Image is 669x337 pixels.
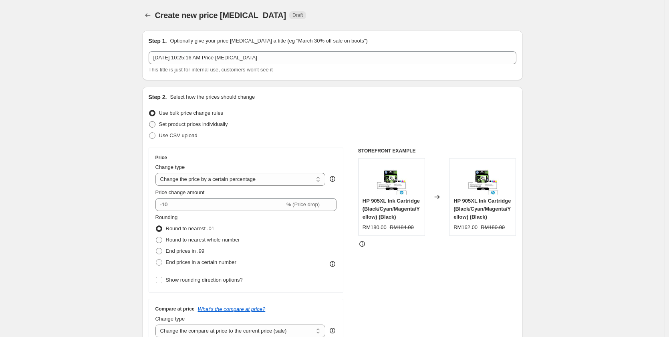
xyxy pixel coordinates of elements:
div: help [328,175,337,183]
span: RM180.00 [363,224,387,230]
p: Optionally give your price [MEDICAL_DATA] a title (eg "March 30% off sale on boots") [170,37,367,45]
p: Select how the prices should change [170,93,255,101]
span: RM180.00 [481,224,505,230]
span: Round to nearest whole number [166,237,240,243]
span: Set product prices individually [159,121,228,127]
button: Price change jobs [142,10,153,21]
span: This title is just for internal use, customers won't see it [149,67,273,73]
span: Use bulk price change rules [159,110,223,116]
h2: Step 2. [149,93,167,101]
button: What's the compare at price? [198,306,266,312]
input: -15 [155,198,285,211]
h3: Compare at price [155,306,195,312]
span: RM184.00 [390,224,414,230]
h2: Step 1. [149,37,167,45]
h6: STOREFRONT EXAMPLE [358,148,516,154]
span: End prices in a certain number [166,259,236,265]
span: End prices in .99 [166,248,205,254]
span: Use CSV upload [159,132,197,138]
span: Round to nearest .01 [166,225,214,231]
span: Show rounding direction options? [166,277,243,283]
span: RM162.00 [453,224,478,230]
span: % (Price drop) [286,201,320,207]
input: 30% off holiday sale [149,51,516,64]
span: Change type [155,316,185,322]
span: Draft [292,12,303,18]
img: 9055_80x.jpg [375,162,407,195]
img: 9055_80x.jpg [467,162,499,195]
span: HP 905XL Ink Cartridge (Black/Cyan/Magenta/Yellow) (Black) [453,198,511,220]
div: help [328,327,337,335]
span: Change type [155,164,185,170]
h3: Price [155,154,167,161]
span: Create new price [MEDICAL_DATA] [155,11,286,20]
span: Rounding [155,214,178,220]
span: Price change amount [155,189,205,195]
span: HP 905XL Ink Cartridge (Black/Cyan/Magenta/Yellow) (Black) [363,198,420,220]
